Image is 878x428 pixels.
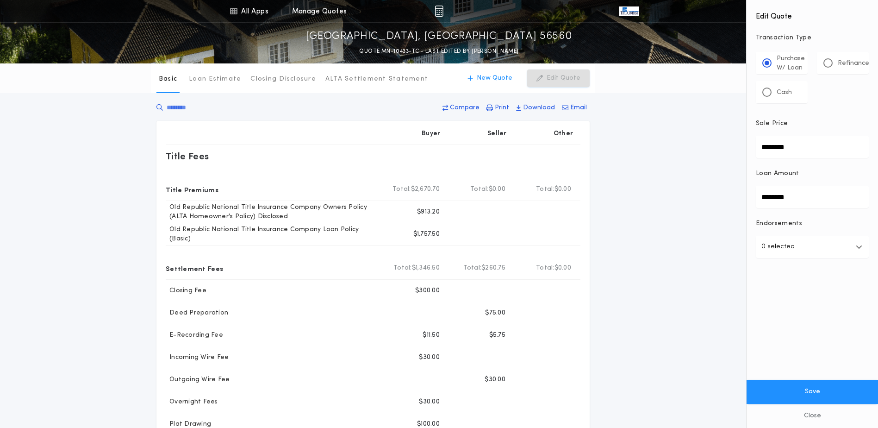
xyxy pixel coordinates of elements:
p: Cash [777,88,792,97]
p: Loan Estimate [189,75,241,84]
p: $30.00 [485,375,505,384]
b: Total: [463,264,482,273]
b: Total: [392,185,411,194]
button: 0 selected [756,236,869,258]
h4: Edit Quote [756,6,869,22]
p: Sale Price [756,119,788,128]
b: Total: [393,264,412,273]
button: Download [513,100,558,116]
p: Settlement Fees [166,261,223,276]
p: Email [570,103,587,113]
p: Title Fees [166,149,209,164]
span: $1,346.50 [412,264,440,273]
p: Purchase W/ Loan [777,54,805,73]
input: Sale Price [756,136,869,158]
p: 0 selected [761,241,795,252]
p: $11.50 [423,331,440,340]
span: $0.00 [554,185,571,194]
img: vs-icon [619,6,639,16]
p: Title Premiums [166,182,218,197]
p: $30.00 [419,397,440,407]
p: ALTA Settlement Statement [325,75,428,84]
b: Total: [470,185,489,194]
button: Save [747,380,878,404]
p: Download [523,103,555,113]
p: Closing Fee [166,286,206,296]
p: Old Republic National Title Insurance Company Loan Policy (Basic) [166,225,381,244]
button: Compare [440,100,482,116]
p: Outgoing Wire Fee [166,375,230,384]
p: Deed Preparation [166,308,228,318]
button: Close [747,404,878,428]
p: [GEOGRAPHIC_DATA], [GEOGRAPHIC_DATA] 56560 [306,29,573,44]
button: Email [559,100,590,116]
span: $2,670.70 [411,185,440,194]
button: Print [484,100,512,116]
p: Endorsements [756,219,869,228]
p: Print [495,103,509,113]
p: Closing Disclosure [250,75,316,84]
p: Buyer [422,129,440,138]
p: $30.00 [419,353,440,362]
p: Incoming Wire Fee [166,353,229,362]
p: $75.00 [485,308,505,318]
span: $260.75 [481,264,505,273]
p: Basic [159,75,177,84]
span: $0.00 [554,264,571,273]
p: Refinance [838,59,869,68]
span: $0.00 [489,185,505,194]
p: $1,757.50 [413,230,440,239]
p: New Quote [477,74,512,83]
b: Total: [536,264,554,273]
p: Compare [450,103,479,113]
p: E-Recording Fee [166,331,223,340]
p: $300.00 [415,286,440,296]
p: QUOTE MN-10433-TC - LAST EDITED BY [PERSON_NAME] [359,47,518,56]
p: Loan Amount [756,169,799,178]
p: Edit Quote [547,74,580,83]
p: $5.75 [489,331,505,340]
button: Edit Quote [527,69,590,87]
p: Old Republic National Title Insurance Company Owners Policy (ALTA Homeowner's Policy) Disclosed [166,203,381,221]
p: Seller [487,129,507,138]
p: $913.20 [417,208,440,217]
p: Overnight Fees [166,397,218,407]
input: Loan Amount [756,186,869,208]
img: img [435,6,443,17]
b: Total: [536,185,554,194]
button: New Quote [458,69,522,87]
p: Other [554,129,573,138]
p: Transaction Type [756,33,869,43]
